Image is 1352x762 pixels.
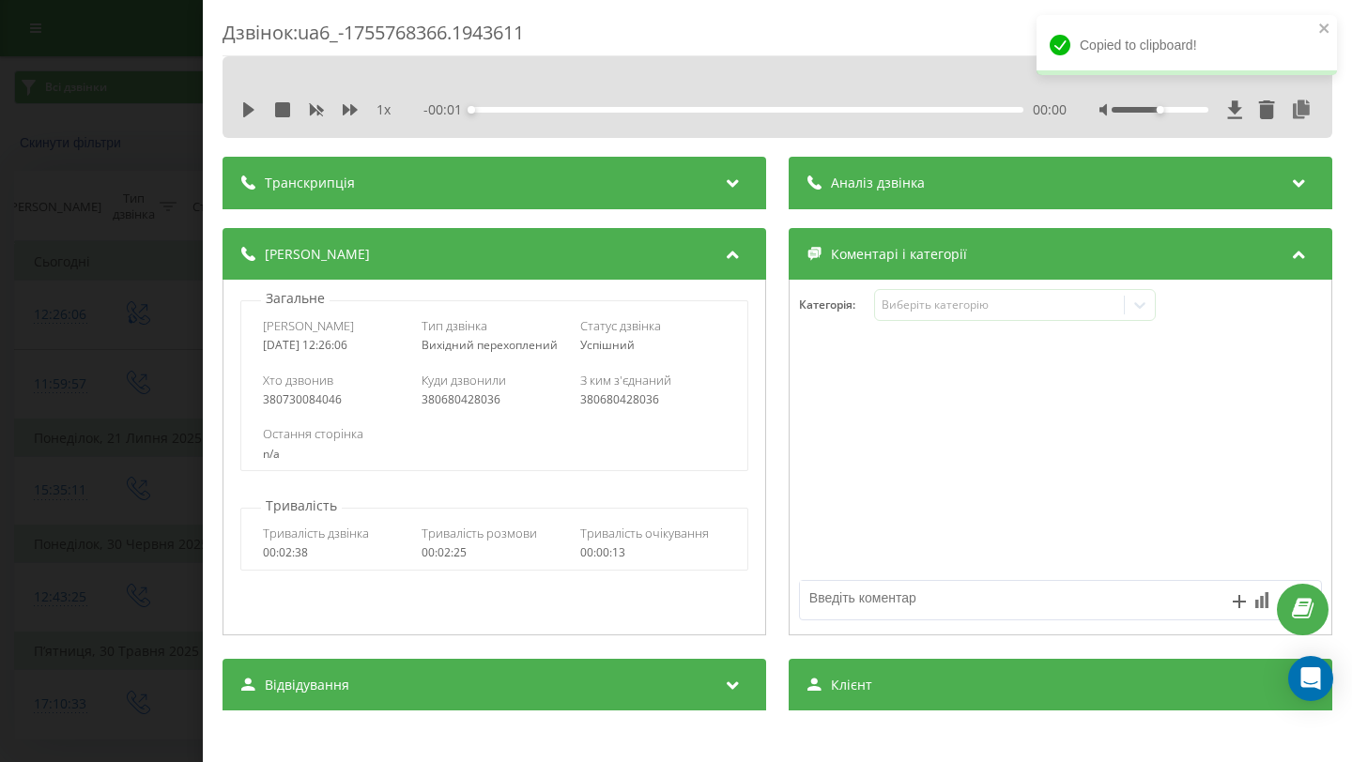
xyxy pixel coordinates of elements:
[422,317,487,334] span: Тип дзвінка
[265,174,355,192] span: Транскрипція
[1033,100,1067,119] span: 00:00
[580,337,635,353] span: Успішний
[261,496,342,515] p: Тривалість
[261,289,330,308] p: Загальне
[580,372,671,389] span: З ким з'єднаний
[263,339,408,352] div: [DATE] 12:26:06
[580,546,726,559] div: 00:00:13
[422,525,537,541] span: Тривалість розмови
[580,393,726,406] div: 380680428036
[1037,15,1337,75] div: Copied to clipboard!
[1318,21,1331,38] button: close
[263,525,369,541] span: Тривалість дзвінка
[263,448,725,461] div: n/a
[580,317,661,334] span: Статус дзвінка
[263,372,333,389] span: Хто дзвонив
[263,425,363,442] span: Остання сторінка
[468,106,475,114] div: Accessibility label
[263,317,354,334] span: [PERSON_NAME]
[831,245,967,264] span: Коментарі і категорії
[882,297,1116,312] div: Виберіть категорію
[422,546,567,559] div: 00:02:25
[263,393,408,406] div: 380730084046
[265,245,370,264] span: [PERSON_NAME]
[422,393,567,406] div: 380680428036
[223,20,1332,56] div: Дзвінок : ua6_-1755768366.1943611
[799,298,874,312] h4: Категорія :
[423,100,471,119] span: - 00:01
[580,525,709,541] span: Тривалість очікування
[263,546,408,559] div: 00:02:38
[831,174,925,192] span: Аналіз дзвінка
[376,100,391,119] span: 1 x
[422,372,506,389] span: Куди дзвонили
[1288,656,1333,701] div: Open Intercom Messenger
[422,337,558,353] span: Вихідний перехоплений
[831,676,872,694] span: Клієнт
[1156,106,1163,114] div: Accessibility label
[265,676,349,694] span: Відвідування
